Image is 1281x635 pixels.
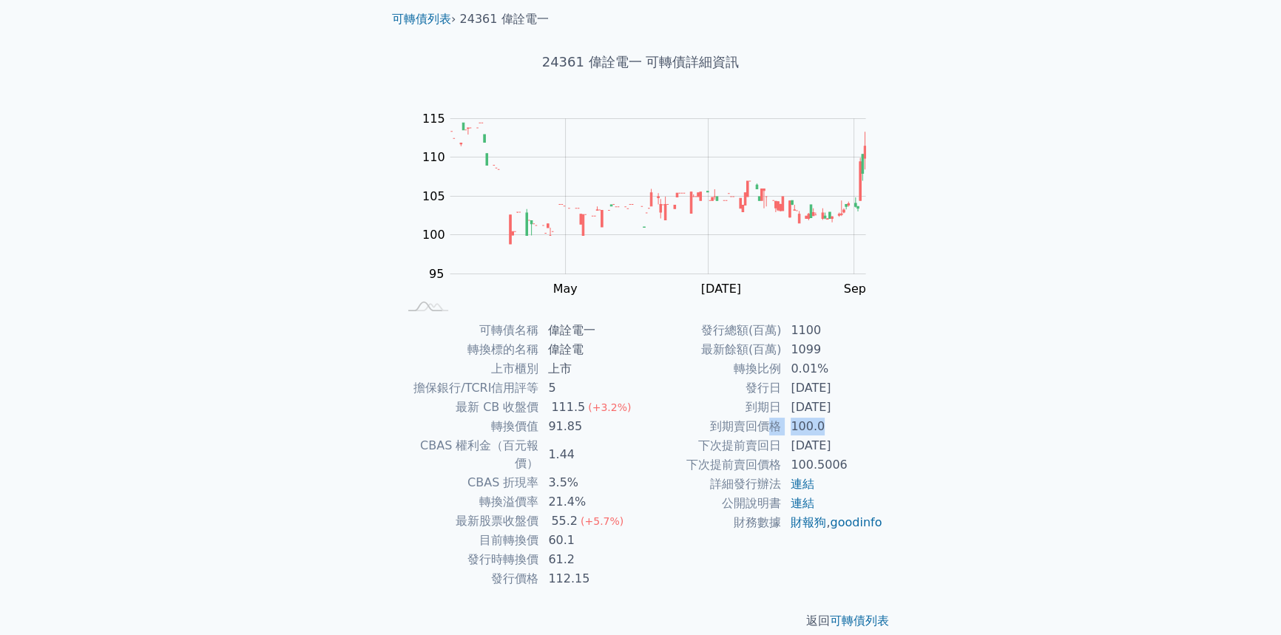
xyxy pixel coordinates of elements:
[548,512,581,530] div: 55.2
[539,417,640,436] td: 91.85
[460,10,549,28] li: 24361 偉詮電一
[640,398,782,417] td: 到期日
[640,378,782,398] td: 發行日
[640,455,782,475] td: 下次提前賣回價格
[782,513,883,532] td: ,
[422,112,445,126] tspan: 115
[398,512,539,531] td: 最新股票收盤價
[398,531,539,550] td: 目前轉換價
[539,492,640,512] td: 21.4%
[830,614,889,628] a: 可轉債列表
[398,569,539,588] td: 發行價格
[392,12,451,26] a: 可轉債列表
[380,612,901,630] p: 返回
[539,473,640,492] td: 3.5%
[791,496,814,510] a: 連結
[398,378,539,398] td: 擔保銀行/TCRI信用評等
[782,340,883,359] td: 1099
[539,378,640,398] td: 5
[782,378,883,398] td: [DATE]
[398,550,539,569] td: 發行時轉換價
[380,52,901,72] h1: 24361 偉詮電一 可轉債詳細資訊
[640,359,782,378] td: 轉換比例
[398,398,539,417] td: 最新 CB 收盤價
[830,515,882,529] a: goodinfo
[539,550,640,569] td: 61.2
[539,531,640,550] td: 60.1
[429,267,444,281] tspan: 95
[539,569,640,588] td: 112.15
[398,492,539,512] td: 轉換溢價率
[782,417,883,436] td: 100.0
[782,455,883,475] td: 100.5006
[539,359,640,378] td: 上市
[398,359,539,378] td: 上市櫃別
[548,398,588,416] div: 111.5
[782,321,883,340] td: 1100
[588,401,631,413] span: (+3.2%)
[791,515,826,529] a: 財報狗
[791,477,814,491] a: 連結
[782,398,883,417] td: [DATE]
[422,228,445,242] tspan: 100
[422,189,445,203] tspan: 105
[701,282,741,296] tspan: [DATE]
[539,340,640,359] td: 偉詮電
[844,282,866,296] tspan: Sep
[398,321,539,340] td: 可轉債名稱
[640,321,782,340] td: 發行總額(百萬)
[398,473,539,492] td: CBAS 折現率
[539,436,640,473] td: 1.44
[398,436,539,473] td: CBAS 權利金（百元報價）
[398,340,539,359] td: 轉換標的名稱
[398,417,539,436] td: 轉換價值
[422,150,445,164] tspan: 110
[640,417,782,436] td: 到期賣回價格
[640,340,782,359] td: 最新餘額(百萬)
[414,112,888,296] g: Chart
[539,321,640,340] td: 偉詮電一
[552,282,577,296] tspan: May
[640,513,782,532] td: 財務數據
[782,436,883,455] td: [DATE]
[640,494,782,513] td: 公開說明書
[640,436,782,455] td: 下次提前賣回日
[392,10,456,28] li: ›
[782,359,883,378] td: 0.01%
[581,515,623,527] span: (+5.7%)
[640,475,782,494] td: 詳細發行辦法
